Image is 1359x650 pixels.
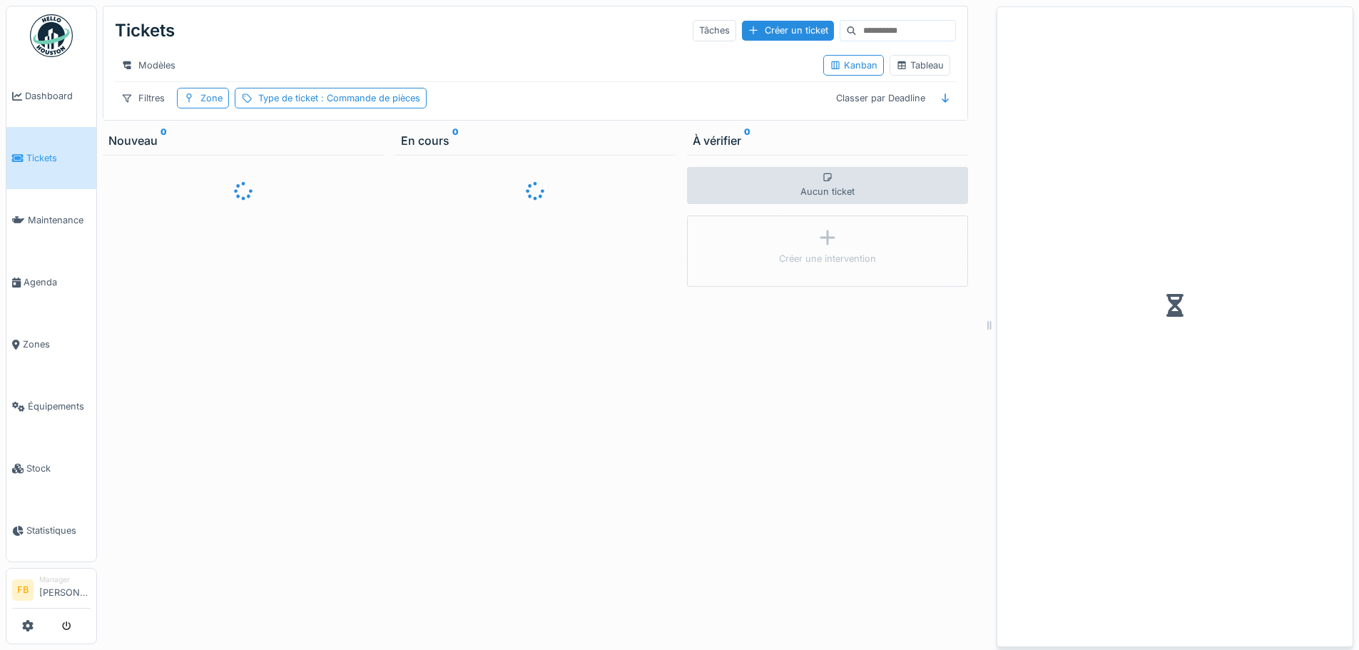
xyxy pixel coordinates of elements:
[23,337,91,351] span: Zones
[39,574,91,605] li: [PERSON_NAME]
[161,132,167,149] sup: 0
[28,400,91,413] span: Équipements
[401,132,671,149] div: En cours
[830,88,932,108] div: Classer par Deadline
[6,375,96,437] a: Équipements
[779,252,876,265] div: Créer une intervention
[115,88,171,108] div: Filtres
[687,167,968,204] div: Aucun ticket
[6,437,96,499] a: Stock
[744,132,750,149] sup: 0
[28,213,91,227] span: Maintenance
[12,574,91,609] a: FB Manager[PERSON_NAME]
[896,59,944,72] div: Tableau
[115,12,175,49] div: Tickets
[693,20,736,41] div: Tâches
[30,14,73,57] img: Badge_color-CXgf-gQk.svg
[108,132,378,149] div: Nouveau
[258,91,420,105] div: Type de ticket
[39,574,91,585] div: Manager
[6,65,96,127] a: Dashboard
[318,93,420,103] span: : Commande de pièces
[12,579,34,601] li: FB
[693,132,962,149] div: À vérifier
[6,499,96,562] a: Statistiques
[830,59,877,72] div: Kanban
[25,89,91,103] span: Dashboard
[26,151,91,165] span: Tickets
[452,132,459,149] sup: 0
[26,462,91,475] span: Stock
[26,524,91,537] span: Statistiques
[742,21,834,40] div: Créer un ticket
[115,55,182,76] div: Modèles
[24,275,91,289] span: Agenda
[6,251,96,313] a: Agenda
[6,127,96,189] a: Tickets
[6,189,96,251] a: Maintenance
[200,91,223,105] div: Zone
[6,313,96,375] a: Zones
